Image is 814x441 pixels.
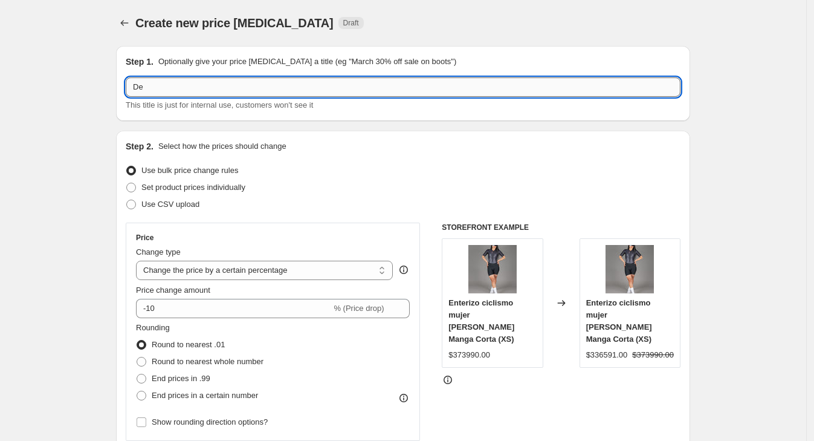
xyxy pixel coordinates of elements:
h3: Price [136,233,153,243]
p: Select how the prices should change [158,140,286,152]
img: enterizonixmangacortafrente_80x.jpg [606,245,654,293]
h6: STOREFRONT EXAMPLE [442,223,680,232]
span: Enterizo ciclismo mujer [PERSON_NAME] Manga Corta (XS) [448,298,514,344]
span: Round to nearest .01 [152,340,225,349]
strike: $373990.00 [632,349,674,361]
p: Optionally give your price [MEDICAL_DATA] a title (eg "March 30% off sale on boots") [158,56,456,68]
span: Show rounding direction options? [152,417,268,426]
span: Create new price [MEDICAL_DATA] [135,16,334,30]
span: Round to nearest whole number [152,357,263,366]
span: % (Price drop) [334,304,384,313]
h2: Step 1. [126,56,153,68]
span: End prices in .99 [152,374,210,383]
input: 30% off holiday sale [126,77,680,97]
input: -15 [136,299,331,318]
div: $336591.00 [586,349,628,361]
span: Set product prices individually [141,183,245,192]
div: help [398,264,410,276]
img: enterizonixmangacortafrente_80x.jpg [468,245,517,293]
button: Price change jobs [116,15,133,31]
span: Rounding [136,323,170,332]
span: Use CSV upload [141,200,199,209]
span: Price change amount [136,286,210,295]
span: End prices in a certain number [152,391,258,400]
span: This title is just for internal use, customers won't see it [126,100,313,109]
span: Use bulk price change rules [141,166,238,175]
span: Enterizo ciclismo mujer [PERSON_NAME] Manga Corta (XS) [586,298,652,344]
span: Change type [136,247,181,256]
h2: Step 2. [126,140,153,152]
span: Draft [343,18,359,28]
div: $373990.00 [448,349,490,361]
